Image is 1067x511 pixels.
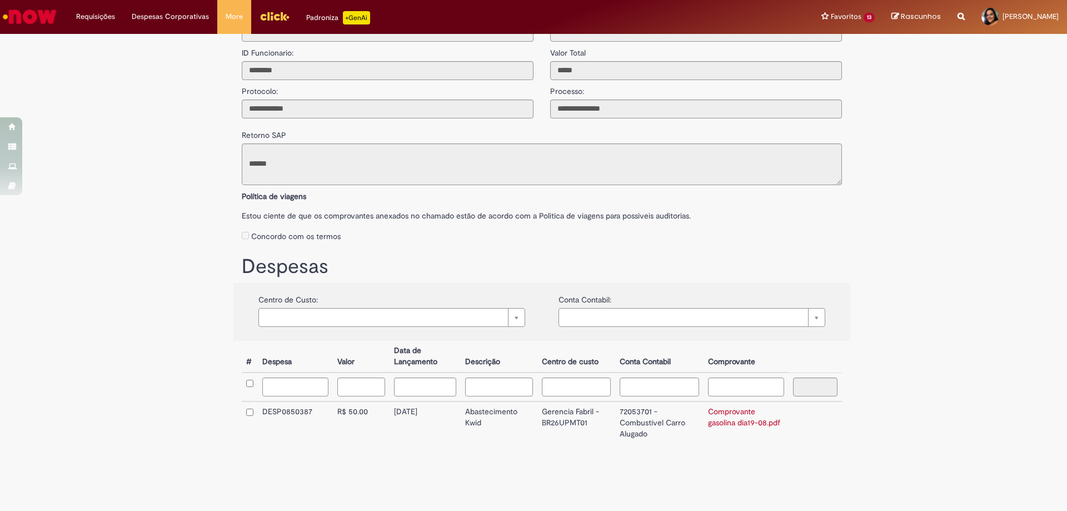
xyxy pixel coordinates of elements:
img: ServiceNow [1,6,58,28]
a: Comprovante gasolina dia19-08.pdf [708,406,780,428]
a: Rascunhos [891,12,941,22]
th: Despesa [258,341,333,373]
a: Limpar campo {0} [559,308,825,327]
label: Valor Total [550,42,586,58]
span: Despesas Corporativas [132,11,209,22]
span: Favoritos [831,11,861,22]
td: [DATE] [390,401,461,444]
label: Centro de Custo: [258,289,318,305]
td: Comprovante gasolina dia19-08.pdf [704,401,789,444]
span: Rascunhos [901,11,941,22]
label: Concordo com os termos [251,231,341,242]
th: Conta Contabil [615,341,704,373]
h1: Despesas [242,256,842,278]
label: ID Funcionario: [242,42,293,58]
th: Descrição [461,341,537,373]
td: DESP0850387 [258,401,333,444]
div: Padroniza [306,11,370,24]
label: Processo: [550,80,584,97]
span: More [226,11,243,22]
label: Protocolo: [242,80,278,97]
span: 13 [864,13,875,22]
label: Estou ciente de que os comprovantes anexados no chamado estão de acordo com a Politica de viagens... [242,205,842,221]
td: Gerencia Fabril - BR26UPMT01 [537,401,615,444]
td: R$ 50.00 [333,401,390,444]
b: Política de viagens [242,191,306,201]
label: Conta Contabil: [559,289,611,305]
span: Requisições [76,11,115,22]
p: +GenAi [343,11,370,24]
img: click_logo_yellow_360x200.png [260,8,290,24]
label: Retorno SAP [242,124,286,141]
td: 72053701 - Combustível Carro Alugado [615,401,704,444]
th: Centro de custo [537,341,615,373]
th: Data de Lançamento [390,341,461,373]
span: [PERSON_NAME] [1003,12,1059,21]
th: Valor [333,341,390,373]
td: Abastecimento Kwid [461,401,537,444]
th: # [242,341,258,373]
a: Limpar campo {0} [258,308,525,327]
th: Comprovante [704,341,789,373]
